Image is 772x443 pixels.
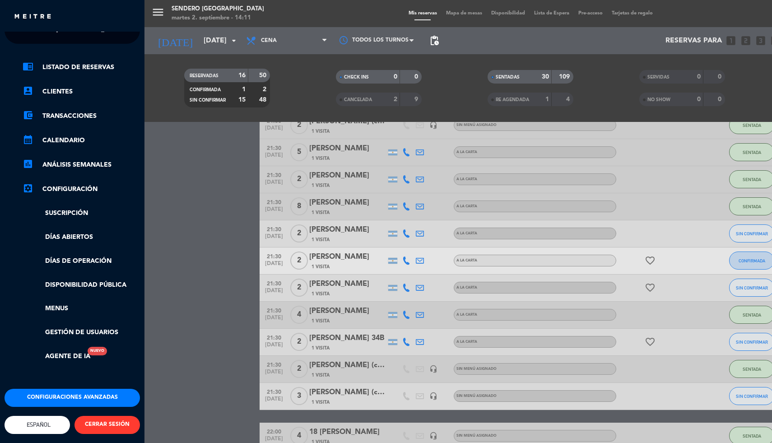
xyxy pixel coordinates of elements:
[24,421,51,428] span: Español
[23,159,33,169] i: assessment
[23,159,140,170] a: assessmentANÁLISIS SEMANALES
[23,62,140,73] a: chrome_reader_modeListado de Reservas
[5,389,140,407] button: Configuraciones avanzadas
[88,347,107,355] div: Nuevo
[23,232,140,242] a: Días abiertos
[23,351,90,362] a: Agente de IANuevo
[429,35,440,46] span: pending_actions
[74,416,140,434] button: CERRAR SESIÓN
[23,61,33,72] i: chrome_reader_mode
[23,303,140,314] a: Menus
[23,135,140,146] a: calendar_monthCalendario
[23,134,33,145] i: calendar_month
[23,111,140,121] a: account_balance_walletTransacciones
[23,327,140,338] a: Gestión de usuarios
[23,280,140,290] a: Disponibilidad pública
[23,256,140,266] a: Días de Operación
[23,85,33,96] i: account_box
[23,110,33,121] i: account_balance_wallet
[23,86,140,97] a: account_boxClientes
[23,183,33,194] i: settings_applications
[23,208,140,219] a: Suscripción
[23,184,140,195] a: Configuración
[14,14,52,20] img: MEITRE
